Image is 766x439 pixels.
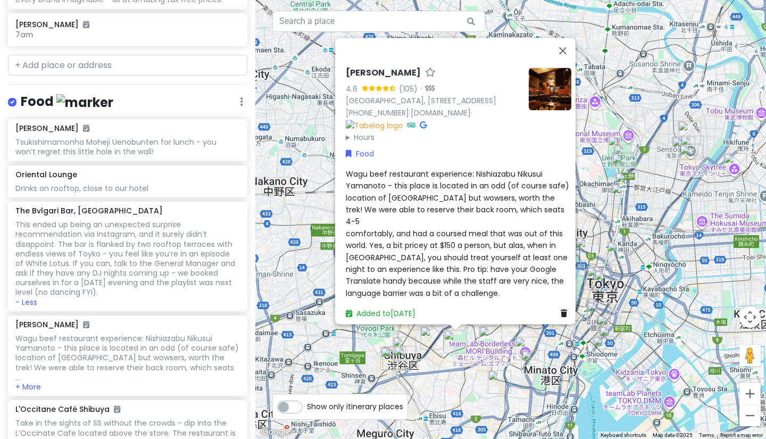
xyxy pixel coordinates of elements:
[587,302,610,325] div: Ginza
[418,84,435,95] div: ·
[346,68,421,79] h6: [PERSON_NAME]
[8,55,247,76] input: + Add place or address
[15,334,239,382] div: Wagu beef restaurant experience: Nishiazabu Nikusui Yamanoto - this place is located in an odd (o...
[678,121,701,144] div: Asakusa
[739,383,761,404] button: Zoom in
[15,320,89,329] h6: [PERSON_NAME]
[399,83,418,95] div: (105)
[515,337,538,360] div: teamLab Borderless: MORI Building DIGITAL ART MUSEUM
[407,121,415,129] i: Tripadvisor
[83,321,89,328] i: Added to itinerary
[346,95,496,106] a: [GEOGRAPHIC_DATA], [STREET_ADDRESS]
[380,347,404,370] div: L'Occitane Café Shibuya
[576,237,599,261] div: Four Seasons Hotel Tokyo at Otemachi
[608,136,631,159] div: Ueno Park
[479,326,502,350] div: Iruca Tokyo Roppongi
[409,307,432,330] div: Harajuku
[529,68,571,110] img: Picture of the place
[15,382,41,392] button: + More
[567,298,590,321] div: Sushi Zanmai Yurakucho
[258,425,293,439] img: Google
[420,326,444,350] div: OMOTESANDO CROSSING PARK
[679,145,703,168] div: Nakamise
[21,93,113,111] h4: Food
[346,147,374,159] a: Food
[612,152,635,176] div: Monja Moheji Ueno
[587,267,610,290] div: Marunouchi
[83,21,89,28] i: Added to itinerary
[739,307,761,328] button: Map camera controls
[15,20,239,29] h6: [PERSON_NAME]
[601,432,646,439] button: Keyboard shortcuts
[599,326,622,350] div: Tsukiji Sushi Sei Honten
[594,270,618,294] div: The Bvlgari Bar, Bvlgari Hotel Tokyo
[56,94,113,111] img: marker
[15,220,239,297] div: This ended up being an unexpected surprise recommendation via Instagram, and it surely didn’t dis...
[699,432,714,438] a: Terms
[382,346,406,370] div: Shibuya Scramble Crossing
[15,123,89,133] h6: [PERSON_NAME]
[272,11,485,32] input: Search a place
[593,336,616,360] div: Tsukiji Market
[557,243,581,266] div: Imperial Palace East National Gardens
[720,432,763,438] a: Report a map error
[587,298,611,321] div: Matsuya Ginza
[346,131,520,143] summary: Hours
[611,184,635,207] div: Akihabara
[739,345,761,366] button: Drag Pegman onto the map to open Street View
[394,346,417,369] div: Gyukatsu Motomura
[346,120,403,131] img: Tabelog
[607,242,630,265] div: Oriental Lounge
[597,315,620,338] div: Tonkatsu Hasegawa Higashi Ginza
[613,145,637,168] div: Ichiran Ramen
[589,263,612,287] div: Tokyo Station
[346,308,415,319] a: Added to[DATE]
[15,137,239,156] div: Tsukishimamonha Moheji Uenobunten for lunch - you won’t regret this little hole in the wall!
[258,425,293,439] a: Open this area in Google Maps (opens a new window)
[612,154,635,177] div: Ueno Ameyoko Shopping Street
[15,297,37,307] button: - Less
[346,68,520,144] div: · ·
[521,350,545,374] div: Tokyo Tower
[561,268,585,291] div: Kokyo Gaien National Garden
[307,401,403,412] span: Show only itinerary places
[653,432,693,438] span: Map data ©2025
[346,107,409,118] a: [PHONE_NUMBER]
[723,153,747,177] div: Tokyo Sky Tree / 東京スカイツリー
[346,169,571,299] span: Wagu beef restaurant experience: Nishiazabu Nikusui Yamanoto - this place is located in an odd (o...
[488,370,511,394] div: Pizza Strada
[425,68,436,79] a: Star place
[550,38,576,63] button: Close
[393,337,416,360] div: Shibuya City
[346,83,362,95] div: 4.6
[15,404,120,414] h6: L'Occitane Café Shibuya
[15,184,239,193] div: Drinks on rooftop, close to our hotel
[593,266,616,289] div: Tenkiyo Tokyo Station Grand Roof Store
[15,206,163,216] h6: The Bvlgari Bar, [GEOGRAPHIC_DATA]
[83,125,89,132] i: Added to itinerary
[15,29,33,40] span: 7am
[680,136,704,159] div: Sensoji temple
[739,405,761,426] button: Zoom out
[444,330,467,353] div: Nikusui Yamamoto Nishi-Azabu
[114,405,120,413] i: Added to itinerary
[378,410,401,433] div: Seirinkan
[15,170,77,179] h6: Oriental Lounge
[420,121,427,129] i: Google Maps
[615,172,638,196] div: Coco Ichibanya
[672,137,695,160] div: FUGLEN ASAKUSA
[561,308,571,319] a: Delete place
[411,107,471,118] a: [DOMAIN_NAME]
